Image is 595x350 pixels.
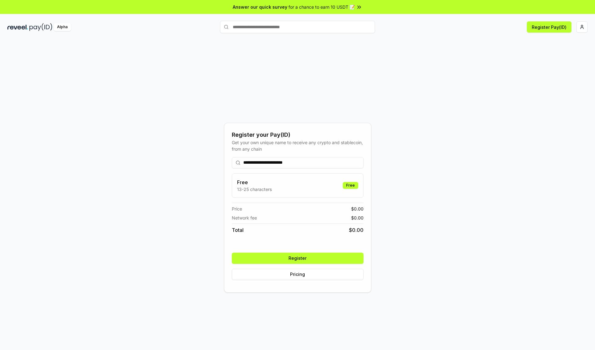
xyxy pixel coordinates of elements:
[232,269,364,280] button: Pricing
[527,21,571,33] button: Register Pay(ID)
[7,23,28,31] img: reveel_dark
[351,206,364,212] span: $ 0.00
[349,226,364,234] span: $ 0.00
[232,131,364,139] div: Register your Pay(ID)
[351,215,364,221] span: $ 0.00
[29,23,52,31] img: pay_id
[237,186,272,193] p: 13-25 characters
[232,226,244,234] span: Total
[232,215,257,221] span: Network fee
[232,253,364,264] button: Register
[54,23,71,31] div: Alpha
[233,4,287,10] span: Answer our quick survey
[232,206,242,212] span: Price
[232,139,364,152] div: Get your own unique name to receive any crypto and stablecoin, from any chain
[343,182,358,189] div: Free
[237,179,272,186] h3: Free
[289,4,355,10] span: for a chance to earn 10 USDT 📝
